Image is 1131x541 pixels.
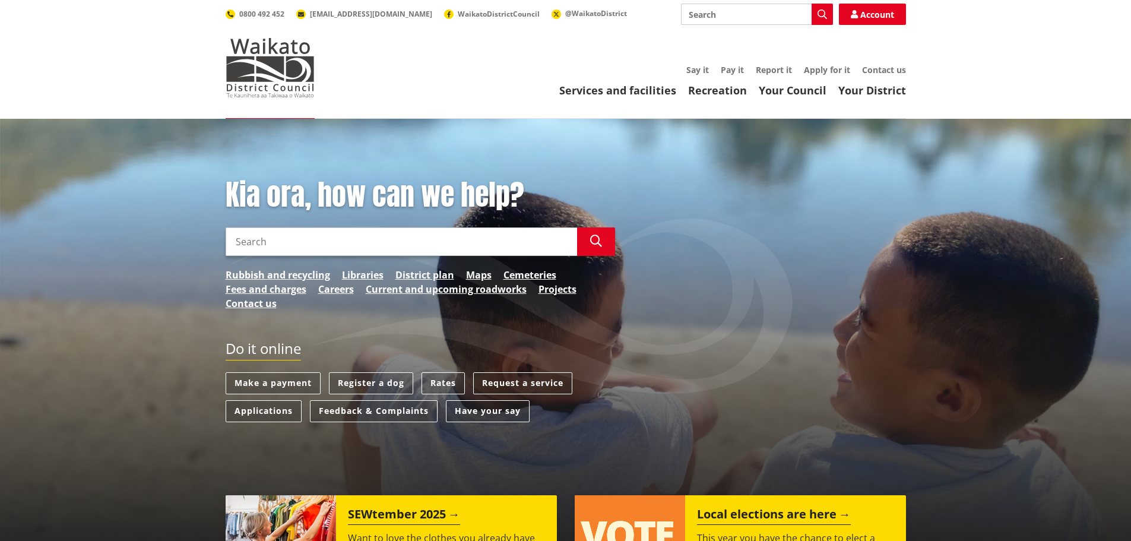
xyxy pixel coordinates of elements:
a: Projects [538,282,576,296]
a: Rates [422,372,465,394]
a: [EMAIL_ADDRESS][DOMAIN_NAME] [296,9,432,19]
a: 0800 492 452 [226,9,284,19]
span: WaikatoDistrictCouncil [458,9,540,19]
a: Your Council [759,83,826,97]
a: Contact us [862,64,906,75]
h1: Kia ora, how can we help? [226,178,615,213]
a: Libraries [342,268,384,282]
a: Have your say [446,400,530,422]
a: Pay it [721,64,744,75]
a: Maps [466,268,492,282]
span: [EMAIL_ADDRESS][DOMAIN_NAME] [310,9,432,19]
a: Contact us [226,296,277,311]
iframe: Messenger Launcher [1076,491,1119,534]
span: @WaikatoDistrict [565,8,627,18]
a: @WaikatoDistrict [552,8,627,18]
span: 0800 492 452 [239,9,284,19]
a: Rubbish and recycling [226,268,330,282]
input: Search input [681,4,833,25]
a: Applications [226,400,302,422]
input: Search input [226,227,577,256]
a: Careers [318,282,354,296]
a: Recreation [688,83,747,97]
a: Register a dog [329,372,413,394]
a: Apply for it [804,64,850,75]
a: Your District [838,83,906,97]
a: Current and upcoming roadworks [366,282,527,296]
h2: SEWtember 2025 [348,507,460,525]
a: Report it [756,64,792,75]
a: Request a service [473,372,572,394]
a: Cemeteries [503,268,556,282]
iframe: Messenger [866,106,1119,485]
a: Feedback & Complaints [310,400,438,422]
a: WaikatoDistrictCouncil [444,9,540,19]
a: Make a payment [226,372,321,394]
a: Account [839,4,906,25]
a: District plan [395,268,454,282]
img: Waikato District Council - Te Kaunihera aa Takiwaa o Waikato [226,38,315,97]
a: Say it [686,64,709,75]
h2: Local elections are here [697,507,851,525]
a: Fees and charges [226,282,306,296]
a: Services and facilities [559,83,676,97]
h2: Do it online [226,340,301,361]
